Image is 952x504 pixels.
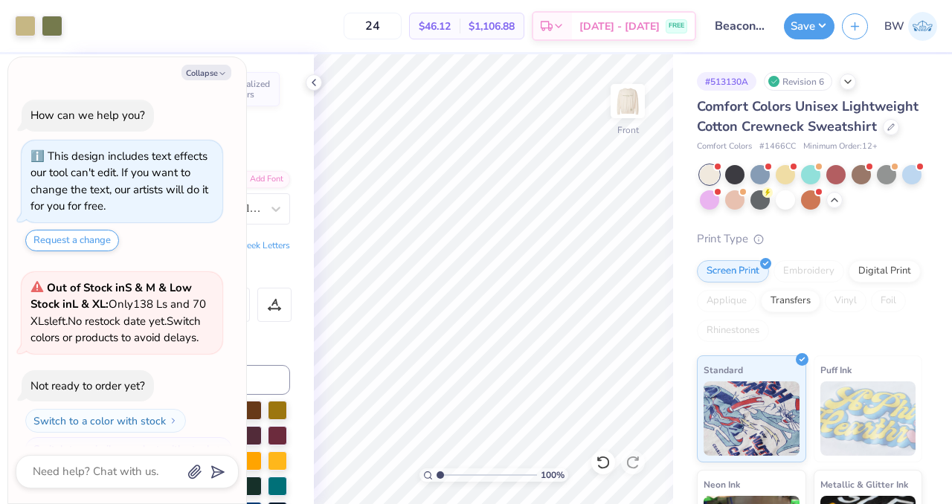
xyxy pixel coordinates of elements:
[617,123,639,137] div: Front
[697,290,756,312] div: Applique
[30,378,145,393] div: Not ready to order yet?
[215,445,224,453] img: Switch to a similar product with stock
[803,140,878,153] span: Minimum Order: 12 +
[697,140,752,153] span: Comfort Colors
[30,149,208,214] div: This design includes text effects our tool can't edit. If you want to change the text, our artist...
[541,468,565,482] span: 100 %
[820,362,852,378] span: Puff Ink
[181,65,231,80] button: Collapse
[697,260,769,282] div: Screen Print
[25,437,232,461] button: Switch to a similar product with stock
[761,290,820,312] div: Transfers
[697,320,769,342] div: Rhinestones
[704,381,800,456] img: Standard
[25,409,186,433] button: Switch to a color with stock
[469,19,515,34] span: $1,106.88
[704,362,743,378] span: Standard
[697,230,922,248] div: Print Type
[704,476,740,492] span: Neon Ink
[47,280,158,295] strong: Out of Stock in S & M
[419,19,451,34] span: $46.12
[825,290,866,312] div: Vinyl
[30,108,145,123] div: How can we help you?
[169,416,178,425] img: Switch to a color with stock
[25,230,119,251] button: Request a change
[773,260,844,282] div: Embroidery
[344,13,402,39] input: – –
[820,381,916,456] img: Puff Ink
[613,86,643,116] img: Front
[871,290,906,312] div: Foil
[669,21,684,31] span: FREE
[30,280,206,346] span: Only 138 Ls and 70 XLs left. Switch colors or products to avoid delays.
[849,260,921,282] div: Digital Print
[759,140,796,153] span: # 1466CC
[68,314,167,329] span: No restock date yet.
[231,171,290,188] div: Add Font
[820,476,908,492] span: Metallic & Glitter Ink
[579,19,660,34] span: [DATE] - [DATE]
[704,11,776,41] input: Untitled Design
